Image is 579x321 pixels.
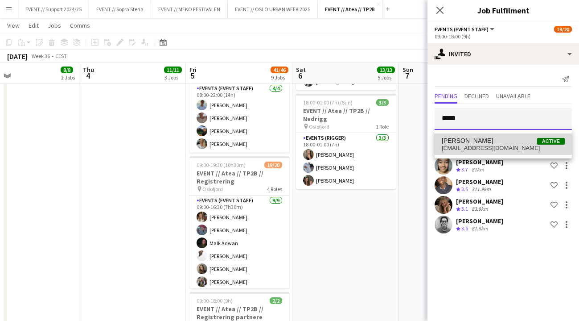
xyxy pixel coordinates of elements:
[303,99,353,106] span: 18:00-01:00 (7h) (Sun)
[7,21,20,29] span: View
[197,162,246,168] span: 09:00-19:30 (10h30m)
[270,297,282,304] span: 2/2
[70,21,90,29] span: Comms
[4,20,23,31] a: View
[296,94,396,189] app-job-card: 18:00-01:00 (7h) (Sun)3/3EVENT // Atea // TP2B // Nedrigg Oslofjord1 RoleEvents (Rigger)3/318:00-...
[435,26,496,33] button: Events (Event Staff)
[189,44,289,153] app-job-card: 08:00-22:00 (14h)4/4EVENT // Atea // TP2B // Partnere // Runner Oslofjord1 RoleEvents (Event Staf...
[66,20,94,31] a: Comms
[427,4,579,16] h3: Job Fulfilment
[461,205,468,212] span: 3.1
[151,0,228,18] button: EVENT // MEKO FESTIVALEN
[189,305,289,321] h3: EVENT // Atea // TP2B // Registrering partnere
[164,74,181,81] div: 3 Jobs
[25,20,42,31] a: Edit
[461,225,468,232] span: 3.6
[7,52,28,61] div: [DATE]
[435,33,572,40] div: 09:00-18:00 (9h)
[554,26,572,33] span: 19/20
[89,0,151,18] button: EVENT // Sopra Steria
[376,123,389,130] span: 1 Role
[296,133,396,189] app-card-role: Events (Rigger)3/318:00-01:00 (7h)[PERSON_NAME][PERSON_NAME][PERSON_NAME]
[296,66,306,74] span: Sat
[61,74,75,81] div: 2 Jobs
[197,297,233,304] span: 09:00-18:00 (9h)
[296,107,396,123] h3: EVENT // Atea // TP2B // Nedrigg
[377,67,395,73] span: 13/13
[228,0,318,18] button: EVENT // OSLO URBAN WEEK 2025
[295,71,306,81] span: 6
[271,67,288,73] span: 41/46
[376,99,389,106] span: 3/3
[271,74,288,81] div: 9 Jobs
[83,66,94,74] span: Thu
[470,225,490,233] div: 81.5km
[378,74,394,81] div: 5 Jobs
[189,83,289,153] app-card-role: Events (Event Staff)4/408:00-22:00 (14h)[PERSON_NAME][PERSON_NAME][PERSON_NAME][PERSON_NAME]
[461,186,468,192] span: 3.5
[264,162,282,168] span: 19/20
[164,67,182,73] span: 11/11
[464,93,489,99] span: Declined
[401,71,413,81] span: 7
[309,123,329,130] span: Oslofjord
[470,166,486,174] div: 81km
[267,186,282,192] span: 4 Roles
[188,71,197,81] span: 5
[537,138,565,145] span: Active
[442,137,493,145] span: Mahrukh Hussain
[461,166,468,173] span: 3.7
[18,0,89,18] button: EVENT // Support 2024/25
[496,93,530,99] span: Unavailable
[189,66,197,74] span: Fri
[470,186,493,193] div: 311.9km
[29,53,52,59] span: Week 36
[61,67,73,73] span: 8/8
[427,43,579,65] div: Invited
[442,145,565,152] span: mahrukh.hussain0512@gmail.com
[456,178,503,186] div: [PERSON_NAME]
[55,53,67,59] div: CEST
[202,186,223,192] span: Oslofjord
[48,21,61,29] span: Jobs
[29,21,39,29] span: Edit
[44,20,65,31] a: Jobs
[189,156,289,288] app-job-card: 09:00-19:30 (10h30m)19/20EVENT // Atea // TP2B // Registrering Oslofjord4 RolesEvents (Event Staf...
[456,158,503,166] div: [PERSON_NAME]
[318,0,382,18] button: EVENT // Atea // TP2B
[456,197,503,205] div: [PERSON_NAME]
[435,26,489,33] span: Events (Event Staff)
[189,169,289,185] h3: EVENT // Atea // TP2B // Registrering
[470,205,490,213] div: 83.9km
[435,93,457,99] span: Pending
[402,66,413,74] span: Sun
[456,217,503,225] div: [PERSON_NAME]
[82,71,94,81] span: 4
